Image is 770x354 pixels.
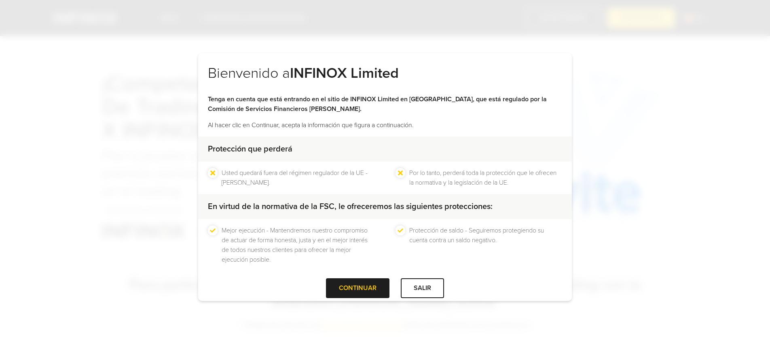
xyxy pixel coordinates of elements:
p: Al hacer clic en Continuar, acepta la información que figura a continuación. [208,120,562,130]
strong: INFINOX Limited [290,64,399,82]
strong: En virtud de la normativa de la FSC, le ofreceremos las siguientes protecciones: [208,202,493,211]
li: Por lo tanto, perderá toda la protección que le ofrecen la normativa y la legislación de la UE. [409,168,562,188]
strong: Tenga en cuenta que está entrando en el sitio de INFINOX Limited en [GEOGRAPHIC_DATA], que está r... [208,95,547,113]
li: Usted quedará fuera del régimen regulador de la UE - [PERSON_NAME]. [222,168,374,188]
li: Protección de saldo - Seguiremos protegiendo su cuenta contra un saldo negativo. [409,226,562,264]
strong: Protección que perderá [208,144,292,154]
div: SALIR [401,278,444,298]
h2: Bienvenido a [208,64,562,94]
li: Mejor ejecución - Mantendremos nuestro compromiso de actuar de forma honesta, justa y en el mejor... [222,226,374,264]
div: CONTINUAR [326,278,389,298]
